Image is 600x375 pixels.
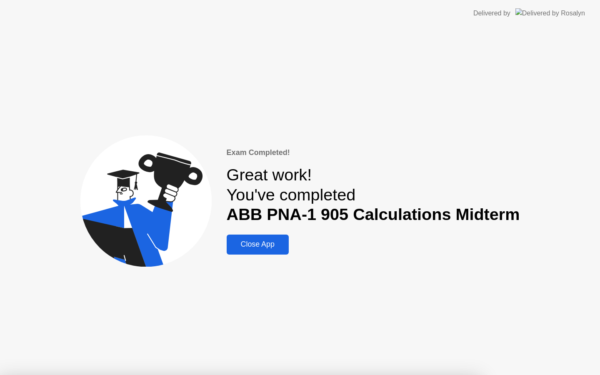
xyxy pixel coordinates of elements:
div: Delivered by [473,8,510,18]
div: Great work! You've completed [227,165,520,225]
div: Exam Completed! [227,147,520,158]
b: ABB PNA-1 905 Calculations Midterm [227,205,520,223]
img: Delivered by Rosalyn [515,8,585,18]
div: Close App [229,240,286,249]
